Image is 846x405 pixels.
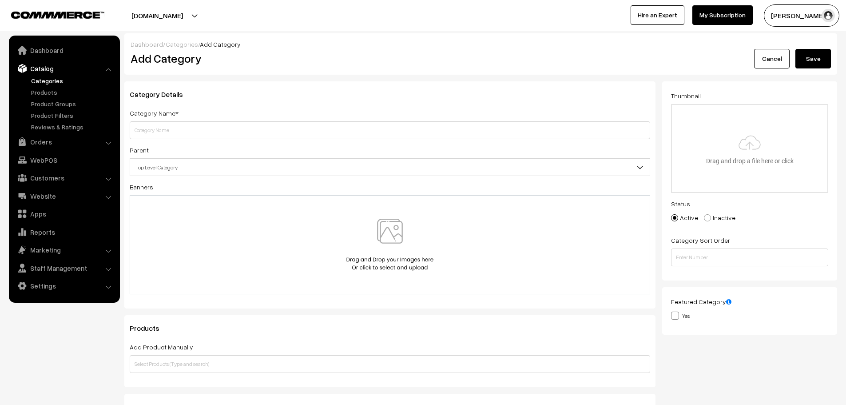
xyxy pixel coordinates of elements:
[29,111,117,120] a: Product Filters
[130,342,193,352] label: Add Product Manually
[671,249,828,266] input: Enter Number
[100,4,214,27] button: [DOMAIN_NAME]
[166,40,198,48] a: Categories
[130,158,650,176] span: Top Level Category
[130,160,650,175] span: Top Level Category
[11,60,117,76] a: Catalog
[671,91,701,100] label: Thumbnail
[822,9,835,22] img: user
[764,4,839,27] button: [PERSON_NAME]
[692,5,753,25] a: My Subscription
[671,199,690,209] label: Status
[671,297,731,306] label: Featured Category
[130,108,179,118] label: Category Name*
[11,42,117,58] a: Dashboard
[130,90,194,99] span: Category Details
[29,122,117,132] a: Reviews & Ratings
[795,49,831,68] button: Save
[704,213,735,222] label: Inactive
[11,278,117,294] a: Settings
[11,242,117,258] a: Marketing
[130,355,650,373] input: Select Products (Type and search)
[29,76,117,85] a: Categories
[11,188,117,204] a: Website
[11,224,117,240] a: Reports
[130,145,149,155] label: Parent
[754,49,790,68] a: Cancel
[130,324,170,333] span: Products
[11,260,117,276] a: Staff Management
[29,88,117,97] a: Products
[11,12,104,18] img: COMMMERCE
[11,134,117,150] a: Orders
[671,311,690,320] label: Yes
[200,40,241,48] span: Add Category
[130,182,153,192] label: Banners
[11,170,117,186] a: Customers
[11,206,117,222] a: Apps
[131,40,831,49] div: / /
[130,121,650,139] input: Category Name
[29,99,117,108] a: Product Groups
[671,213,698,222] label: Active
[631,5,684,25] a: Hire an Expert
[11,9,89,20] a: COMMMERCE
[131,52,652,65] h2: Add Category
[671,236,730,245] label: Category Sort Order
[11,152,117,168] a: WebPOS
[131,40,163,48] a: Dashboard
